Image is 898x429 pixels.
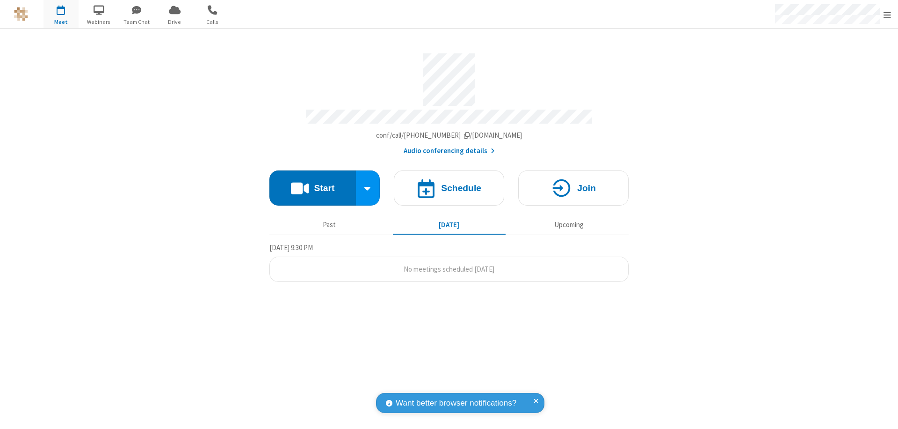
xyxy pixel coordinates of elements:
[269,170,356,206] button: Start
[43,18,79,26] span: Meet
[81,18,116,26] span: Webinars
[269,242,629,282] section: Today's Meetings
[157,18,192,26] span: Drive
[314,184,334,192] h4: Start
[518,170,629,206] button: Join
[269,46,629,156] section: Account details
[396,397,516,409] span: Want better browser notifications?
[376,131,522,140] span: Copy my meeting room link
[577,184,596,192] h4: Join
[394,170,504,206] button: Schedule
[273,216,386,234] button: Past
[195,18,230,26] span: Calls
[269,243,313,252] span: [DATE] 9:30 PM
[404,265,494,274] span: No meetings scheduled [DATE]
[393,216,506,234] button: [DATE]
[404,146,495,156] button: Audio conferencing details
[356,170,380,206] div: Start conference options
[376,130,522,141] button: Copy my meeting room linkCopy my meeting room link
[441,184,481,192] h4: Schedule
[119,18,154,26] span: Team Chat
[14,7,28,21] img: QA Selenium DO NOT DELETE OR CHANGE
[513,216,625,234] button: Upcoming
